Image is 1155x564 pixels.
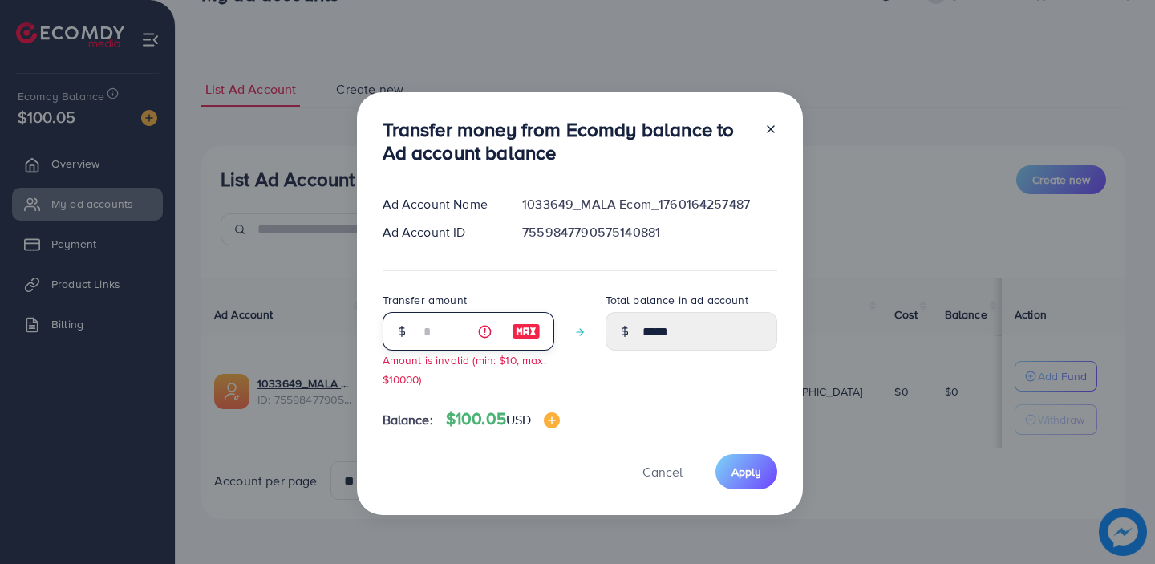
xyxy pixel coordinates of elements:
[506,411,531,428] span: USD
[512,322,541,341] img: image
[383,118,752,164] h3: Transfer money from Ecomdy balance to Ad account balance
[446,409,561,429] h4: $100.05
[731,464,761,480] span: Apply
[509,223,789,241] div: 7559847790575140881
[544,412,560,428] img: image
[606,292,748,308] label: Total balance in ad account
[509,195,789,213] div: 1033649_MALA Ecom_1760164257487
[383,411,433,429] span: Balance:
[370,223,510,241] div: Ad Account ID
[370,195,510,213] div: Ad Account Name
[642,463,683,481] span: Cancel
[383,292,467,308] label: Transfer amount
[715,454,777,489] button: Apply
[622,454,703,489] button: Cancel
[383,352,546,386] small: Amount is invalid (min: $10, max: $10000)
